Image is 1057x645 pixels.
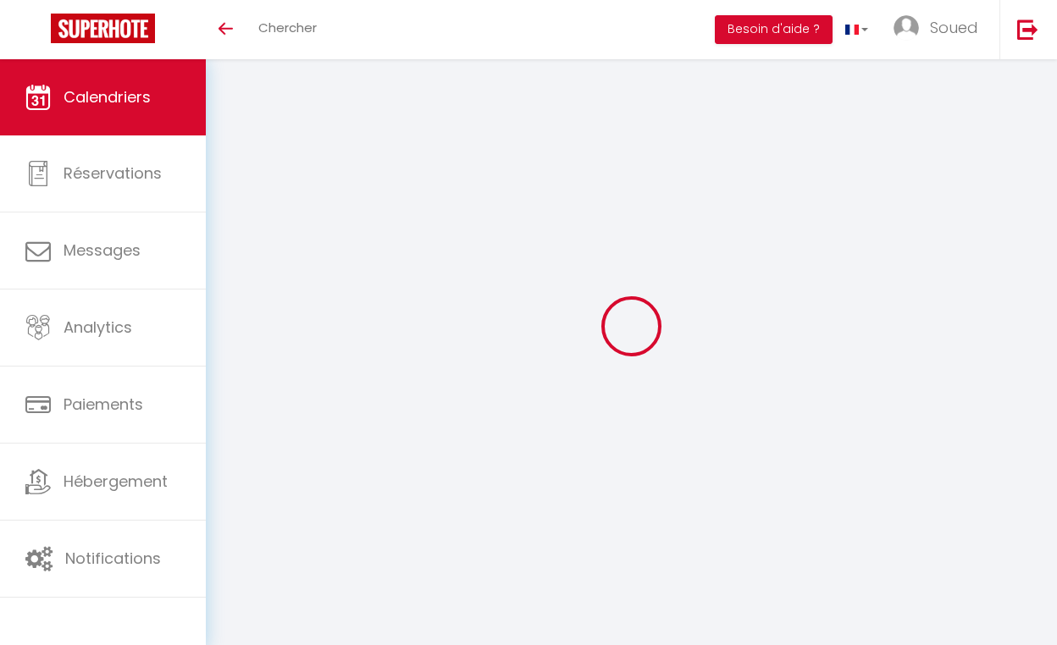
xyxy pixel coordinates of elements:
[715,15,833,44] button: Besoin d'aide ?
[894,15,919,41] img: ...
[64,471,168,492] span: Hébergement
[64,163,162,184] span: Réservations
[65,548,161,569] span: Notifications
[64,317,132,338] span: Analytics
[1017,19,1038,40] img: logout
[64,240,141,261] span: Messages
[930,17,978,38] span: Soued
[258,19,317,36] span: Chercher
[51,14,155,43] img: Super Booking
[64,86,151,107] span: Calendriers
[64,394,143,415] span: Paiements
